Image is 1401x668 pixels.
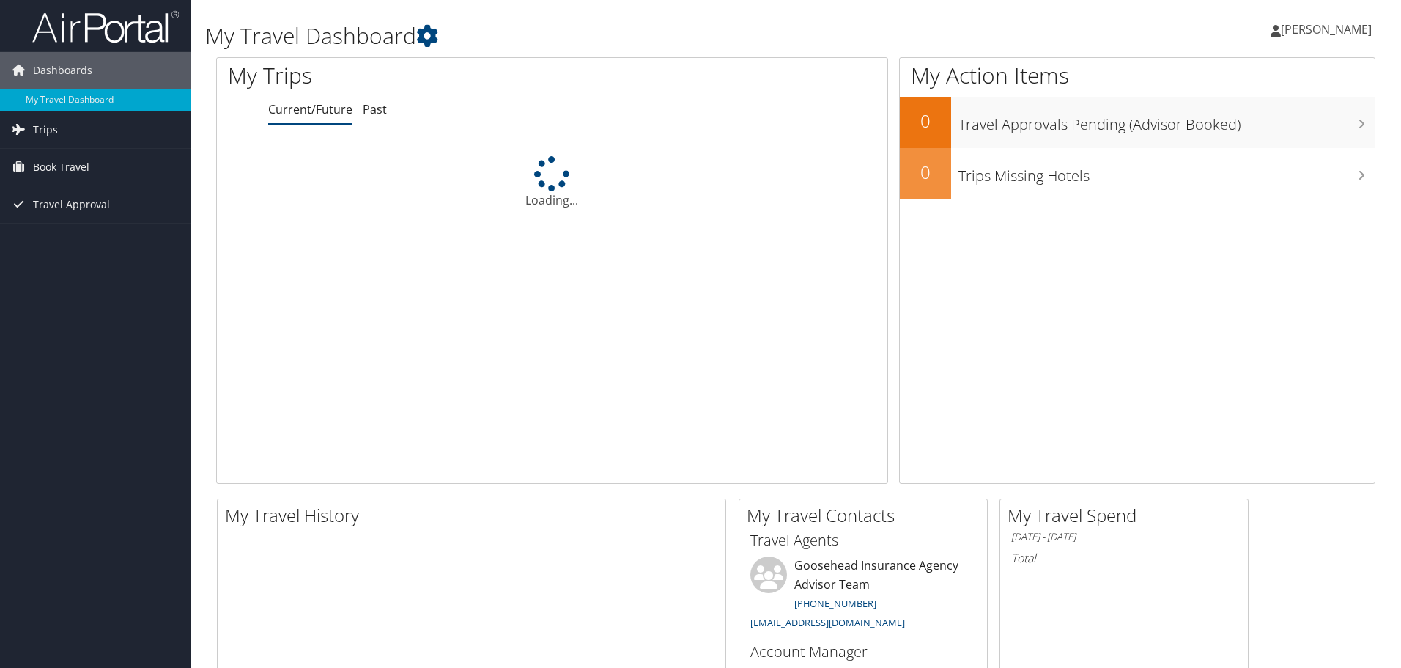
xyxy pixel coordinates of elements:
[33,52,92,89] span: Dashboards
[33,111,58,148] span: Trips
[958,107,1375,135] h3: Travel Approvals Pending (Advisor Booked)
[750,616,905,629] a: [EMAIL_ADDRESS][DOMAIN_NAME]
[205,21,993,51] h1: My Travel Dashboard
[268,101,352,117] a: Current/Future
[900,109,951,133] h2: 0
[1281,21,1372,37] span: [PERSON_NAME]
[1011,550,1237,566] h6: Total
[750,642,976,662] h3: Account Manager
[743,557,983,635] li: Goosehead Insurance Agency Advisor Team
[747,503,987,528] h2: My Travel Contacts
[33,149,89,186] span: Book Travel
[794,597,876,610] a: [PHONE_NUMBER]
[1008,503,1248,528] h2: My Travel Spend
[32,10,179,44] img: airportal-logo.png
[900,148,1375,199] a: 0Trips Missing Hotels
[228,60,597,91] h1: My Trips
[1011,530,1237,544] h6: [DATE] - [DATE]
[33,186,110,223] span: Travel Approval
[958,158,1375,186] h3: Trips Missing Hotels
[217,156,887,209] div: Loading...
[1271,7,1386,51] a: [PERSON_NAME]
[900,97,1375,148] a: 0Travel Approvals Pending (Advisor Booked)
[363,101,387,117] a: Past
[225,503,725,528] h2: My Travel History
[750,530,976,551] h3: Travel Agents
[900,160,951,185] h2: 0
[900,60,1375,91] h1: My Action Items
